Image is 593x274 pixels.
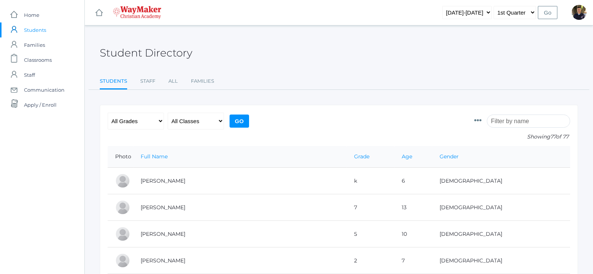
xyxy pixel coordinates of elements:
div: Richard Lepage [572,5,587,20]
span: Staff [24,67,35,82]
img: 4_waymaker-logo-stack-white.png [113,6,161,19]
input: Go [538,6,557,19]
span: Students [24,22,46,37]
a: Gender [440,153,459,160]
span: Families [24,37,45,52]
a: Grade [354,153,369,160]
td: 7 [347,194,394,221]
td: 10 [394,221,432,247]
th: Photo [108,146,133,168]
td: [PERSON_NAME] [133,247,347,274]
div: Abby Backstrom [115,173,130,188]
td: k [347,168,394,194]
a: Age [402,153,412,160]
span: Classrooms [24,52,52,67]
td: 5 [347,221,394,247]
span: Communication [24,82,65,97]
td: 7 [394,247,432,274]
p: Showing of 77 [474,133,570,141]
span: 77 [550,133,556,140]
td: 13 [394,194,432,221]
td: [PERSON_NAME] [133,194,347,221]
a: Students [100,74,127,90]
input: Go [230,115,249,128]
a: Families [191,74,214,89]
input: Filter by name [487,115,570,128]
td: [DEMOGRAPHIC_DATA] [432,247,570,274]
td: 6 [394,168,432,194]
td: [DEMOGRAPHIC_DATA] [432,168,570,194]
a: Staff [140,74,155,89]
td: [PERSON_NAME] [133,168,347,194]
div: Graham Bassett [115,253,130,268]
span: Apply / Enroll [24,97,57,112]
h2: Student Directory [100,47,192,59]
td: [DEMOGRAPHIC_DATA] [432,194,570,221]
td: [PERSON_NAME] [133,221,347,247]
div: Claire Baker [115,226,130,241]
a: Full Name [141,153,168,160]
a: All [168,74,178,89]
td: 2 [347,247,394,274]
div: Josey Baker [115,200,130,215]
td: [DEMOGRAPHIC_DATA] [432,221,570,247]
span: Home [24,7,39,22]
